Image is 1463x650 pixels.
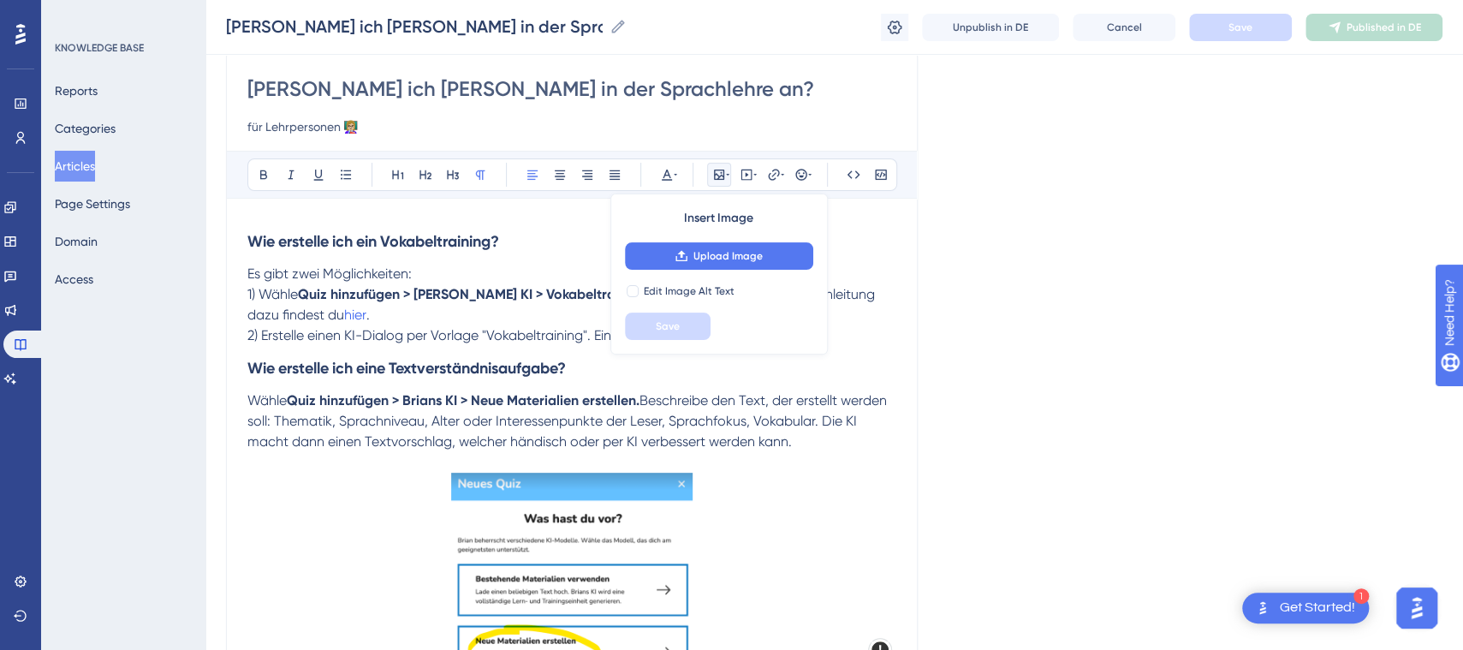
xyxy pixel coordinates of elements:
[247,116,896,137] input: Article Description
[625,313,711,340] button: Save
[953,21,1028,34] span: Unpublish in DE
[40,4,107,25] span: Need Help?
[247,75,896,103] input: Article Title
[1107,21,1142,34] span: Cancel
[55,75,98,106] button: Reports
[656,319,680,333] span: Save
[55,226,98,257] button: Domain
[55,41,144,55] div: KNOWLEDGE BASE
[55,113,116,144] button: Categories
[644,284,734,298] span: Edit Image Alt Text
[1305,14,1442,41] button: Published in DE
[298,286,704,302] strong: Quiz hinzufügen > [PERSON_NAME] KI > Vokabeltraining erstellen
[344,307,366,323] a: hier
[1228,21,1252,34] span: Save
[366,307,370,323] span: .
[55,264,93,295] button: Access
[247,327,746,343] span: 2) Erstelle einen KI-Dialog per Vorlage "Vokabeltraining". Eine Anleitung findest du
[55,188,130,219] button: Page Settings
[625,242,813,270] button: Upload Image
[693,249,763,263] span: Upload Image
[1280,599,1355,617] div: Get Started!
[247,359,566,378] strong: Wie erstelle ich eine Textverständnisaufgabe?
[1242,593,1369,623] div: Open Get Started! checklist, remaining modules: 1
[247,392,287,408] span: Wähle
[684,208,753,229] span: Insert Image
[1353,588,1369,604] div: 1
[247,286,298,302] span: 1) Wähle
[1073,14,1175,41] button: Cancel
[922,14,1059,41] button: Unpublish in DE
[1347,21,1421,34] span: Published in DE
[247,392,890,450] span: Beschreibe den Text, der erstellt werden soll: Thematik, Sprachniveau, Alter oder Interessenpunkt...
[1189,14,1292,41] button: Save
[226,15,603,39] input: Article Name
[287,392,639,408] strong: Quiz hinzufügen > Brians KI > Neue Materialien erstellen.
[1252,598,1273,618] img: launcher-image-alternative-text
[1391,582,1442,634] iframe: UserGuiding AI Assistant Launcher
[247,265,412,282] span: Es gibt zwei Möglichkeiten:
[55,151,95,182] button: Articles
[247,232,499,251] strong: Wie erstelle ich ein Vokabeltraining?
